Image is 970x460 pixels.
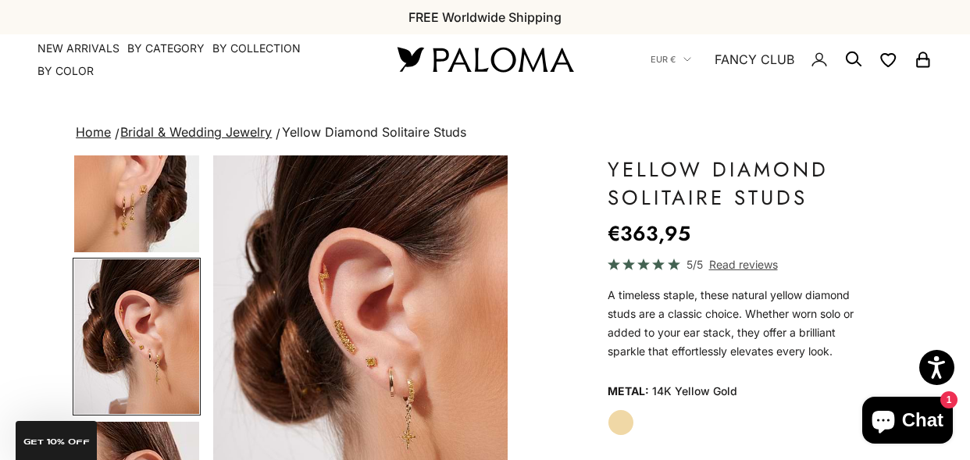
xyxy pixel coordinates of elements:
button: Go to item 4 [73,258,201,415]
summary: By Color [37,63,94,79]
variant-option-value: 14K Yellow Gold [652,380,737,403]
summary: By Collection [212,41,301,56]
div: GET 10% Off [16,421,97,460]
inbox-online-store-chat: Shopify online store chat [858,397,958,448]
nav: breadcrumbs [73,122,897,144]
p: A timeless staple, these natural yellow diamond studs are a classic choice. Whether worn solo or ... [608,286,858,361]
span: Yellow Diamond Solitaire Studs [282,124,466,140]
span: 5/5 [686,255,703,273]
legend: Metal: [608,380,649,403]
img: #YellowGold #RoseGold #WhiteGold [74,259,199,414]
a: Home [76,124,111,140]
sale-price: €363,95 [608,218,690,249]
a: Bridal & Wedding Jewelry [120,124,272,140]
span: GET 10% Off [23,438,90,446]
p: FREE Worldwide Shipping [408,7,562,27]
h1: Yellow Diamond Solitaire Studs [608,155,858,212]
span: Read reviews [709,255,778,273]
summary: By Category [127,41,205,56]
span: EUR € [651,52,676,66]
a: FANCY CLUB [715,49,794,70]
nav: Primary navigation [37,41,360,79]
img: #YellowGold #RoseGold #WhiteGold [74,98,199,252]
a: NEW ARRIVALS [37,41,119,56]
nav: Secondary navigation [651,34,933,84]
button: Go to item 3 [73,96,201,254]
button: EUR € [651,52,691,66]
a: 5/5 Read reviews [608,255,858,273]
